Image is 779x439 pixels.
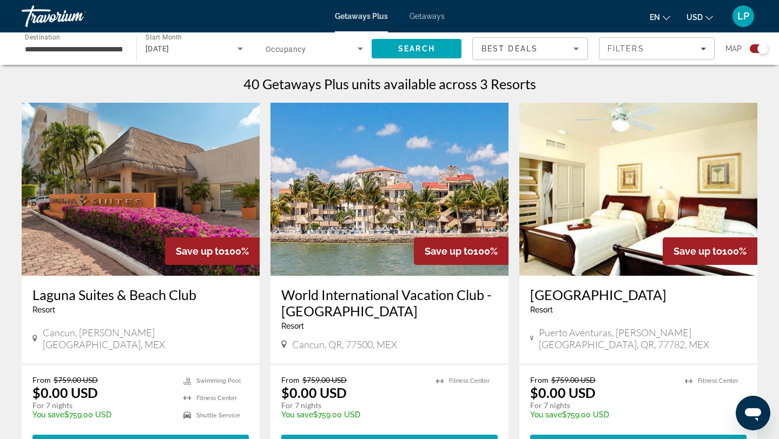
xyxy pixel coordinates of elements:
[196,395,237,402] span: Fitness Center
[25,33,60,41] span: Destination
[539,327,747,350] span: Puerto Aventuras, [PERSON_NAME][GEOGRAPHIC_DATA], QR, 77782, MEX
[530,384,596,401] p: $0.00 USD
[481,42,579,55] mat-select: Sort by
[25,43,122,56] input: Select destination
[449,377,490,384] span: Fitness Center
[32,410,173,419] p: $759.00 USD
[725,41,742,56] span: Map
[372,39,461,58] button: Search
[196,377,241,384] span: Swimming Pool
[54,375,98,384] span: $759.00 USD
[266,45,306,54] span: Occupancy
[146,34,182,41] span: Start Month
[292,338,397,350] span: Cancun, QR, 77500, MEX
[519,103,757,276] img: Porto Bello Grand Marina
[243,76,536,92] h1: 40 Getaways Plus units available across 3 Resorts
[32,305,55,314] span: Resort
[22,103,260,276] img: Laguna Suites & Beach Club
[530,287,747,303] a: [GEOGRAPHIC_DATA]
[410,12,445,21] a: Getaways
[398,44,435,53] span: Search
[650,9,670,25] button: Change language
[302,375,347,384] span: $759.00 USD
[32,375,51,384] span: From
[281,410,313,419] span: You save
[335,12,388,21] a: Getaways Plus
[530,375,549,384] span: From
[530,410,674,419] p: $759.00 USD
[32,410,64,419] span: You save
[32,384,98,401] p: $0.00 USD
[281,287,498,319] a: World International Vacation Club - [GEOGRAPHIC_DATA]
[414,237,509,265] div: 100%
[176,245,225,257] span: Save up to
[43,327,249,350] span: Cancun, [PERSON_NAME][GEOGRAPHIC_DATA], MEX
[686,13,703,22] span: USD
[281,401,425,410] p: For 7 nights
[32,287,249,303] a: Laguna Suites & Beach Club
[530,401,674,410] p: For 7 nights
[481,44,538,53] span: Best Deals
[32,401,173,410] p: For 7 nights
[663,237,757,265] div: 100%
[650,13,660,22] span: en
[146,44,169,53] span: [DATE]
[165,237,260,265] div: 100%
[196,412,240,419] span: Shuttle Service
[281,322,304,330] span: Resort
[736,396,770,430] iframe: Button to launch messaging window
[729,5,757,28] button: User Menu
[425,245,473,257] span: Save up to
[674,245,722,257] span: Save up to
[281,375,300,384] span: From
[599,37,715,60] button: Filters
[608,44,644,53] span: Filters
[737,11,749,22] span: LP
[281,384,347,401] p: $0.00 USD
[551,375,596,384] span: $759.00 USD
[530,305,553,314] span: Resort
[281,410,425,419] p: $759.00 USD
[22,2,130,30] a: Travorium
[530,410,562,419] span: You save
[686,9,713,25] button: Change currency
[270,103,509,276] img: World International Vacation Club - Coral Mar
[698,377,738,384] span: Fitness Center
